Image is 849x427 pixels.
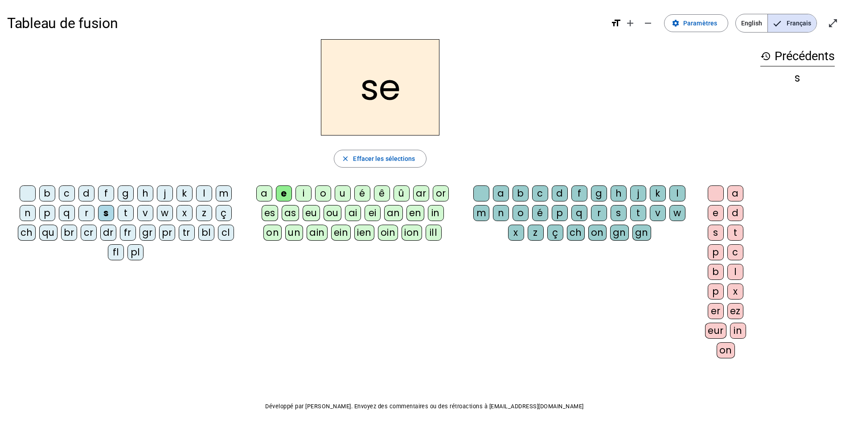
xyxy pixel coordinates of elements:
div: l [669,185,685,201]
div: a [727,185,743,201]
div: h [137,185,153,201]
div: é [354,185,370,201]
div: en [406,205,424,221]
div: ein [331,225,351,241]
div: a [256,185,272,201]
div: n [493,205,509,221]
div: a [493,185,509,201]
div: m [473,205,489,221]
div: un [285,225,303,241]
div: ou [324,205,341,221]
div: ar [413,185,429,201]
div: ç [216,205,232,221]
div: k [176,185,193,201]
div: ez [727,303,743,319]
div: ien [354,225,374,241]
div: u [335,185,351,201]
div: pr [159,225,175,241]
div: ch [18,225,36,241]
div: w [669,205,685,221]
div: fl [108,244,124,260]
button: Effacer les sélections [334,150,426,168]
div: s [611,205,627,221]
div: i [295,185,312,201]
div: on [263,225,282,241]
div: d [552,185,568,201]
div: dr [100,225,116,241]
div: f [571,185,587,201]
mat-icon: history [760,51,771,62]
div: p [552,205,568,221]
div: t [727,225,743,241]
span: English [736,14,767,32]
div: o [315,185,331,201]
div: tr [179,225,195,241]
mat-icon: format_size [611,18,621,29]
div: on [717,342,735,358]
div: r [591,205,607,221]
div: eur [705,323,726,339]
div: p [708,283,724,300]
div: j [630,185,646,201]
div: as [282,205,299,221]
div: f [98,185,114,201]
div: pl [127,244,144,260]
div: c [727,244,743,260]
div: l [196,185,212,201]
div: gn [610,225,629,241]
div: p [708,244,724,260]
button: Diminuer la taille de la police [639,14,657,32]
div: ç [547,225,563,241]
div: in [428,205,444,221]
div: t [630,205,646,221]
h2: se [321,39,439,135]
div: oin [378,225,398,241]
div: û [394,185,410,201]
div: x [508,225,524,241]
div: ion [402,225,422,241]
div: s [760,73,835,83]
div: d [78,185,94,201]
div: q [59,205,75,221]
mat-button-toggle-group: Language selection [735,14,817,33]
div: z [528,225,544,241]
div: br [61,225,77,241]
div: v [137,205,153,221]
div: gn [632,225,651,241]
div: m [216,185,232,201]
div: v [650,205,666,221]
mat-icon: open_in_full [828,18,838,29]
div: j [157,185,173,201]
mat-icon: close [341,155,349,163]
div: t [118,205,134,221]
div: on [588,225,607,241]
button: Paramètres [664,14,728,32]
div: e [708,205,724,221]
div: bl [198,225,214,241]
div: l [727,264,743,280]
div: cr [81,225,97,241]
div: c [532,185,548,201]
div: d [727,205,743,221]
div: ain [307,225,328,241]
div: ch [567,225,585,241]
div: h [611,185,627,201]
p: Développé par [PERSON_NAME]. Envoyez des commentaires ou des rétroactions à [EMAIL_ADDRESS][DOMAI... [7,401,842,412]
div: q [571,205,587,221]
div: c [59,185,75,201]
div: ei [365,205,381,221]
div: w [157,205,173,221]
h3: Précédents [760,46,835,66]
div: er [708,303,724,319]
div: é [532,205,548,221]
div: r [78,205,94,221]
div: ê [374,185,390,201]
div: b [39,185,55,201]
div: g [591,185,607,201]
div: ill [426,225,442,241]
div: gr [139,225,156,241]
div: an [384,205,403,221]
div: n [20,205,36,221]
div: ai [345,205,361,221]
mat-icon: add [625,18,636,29]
